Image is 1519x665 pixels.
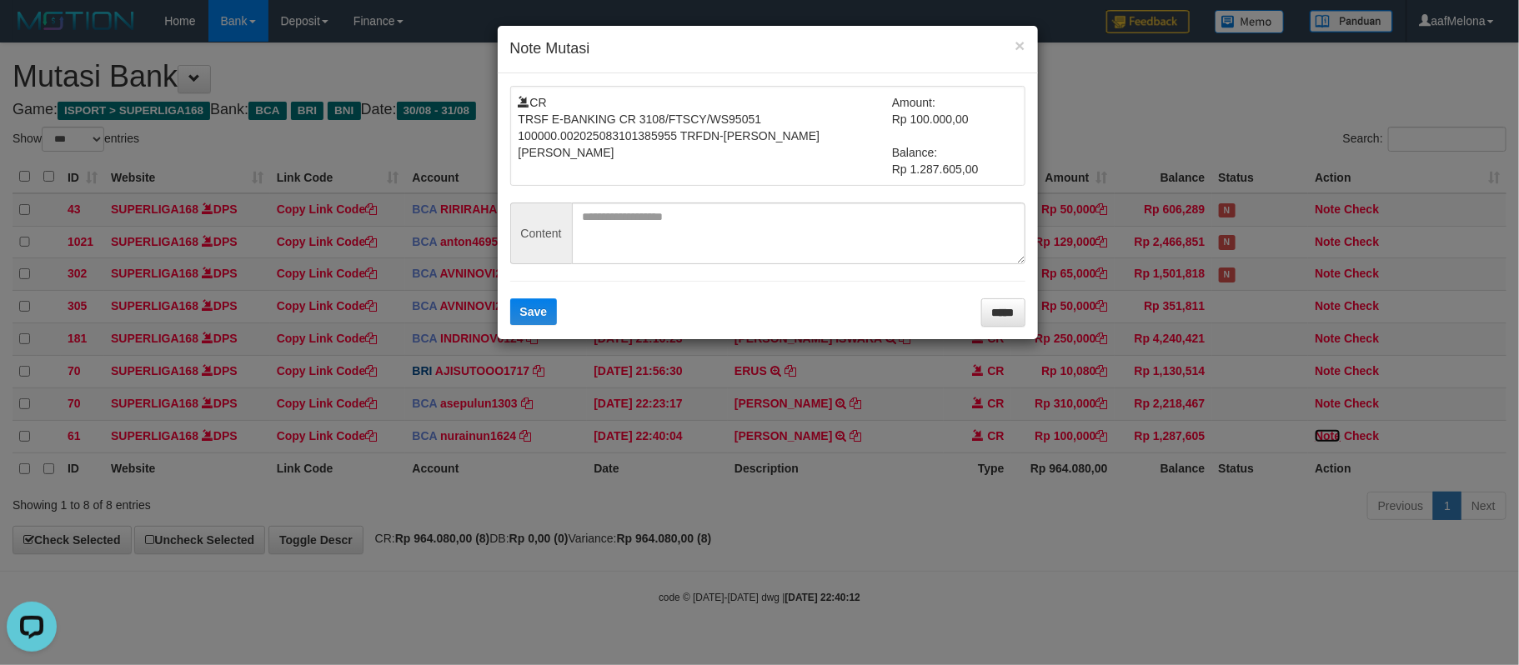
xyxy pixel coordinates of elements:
td: CR TRSF E-BANKING CR 3108/FTSCY/WS95051 100000.002025083101385955 TRFDN-[PERSON_NAME] [PERSON_NAME] [519,94,893,177]
span: Content [510,202,572,264]
button: Save [510,298,558,325]
button: × [1015,37,1025,54]
td: Amount: Rp 100.000,00 Balance: Rp 1.287.605,00 [892,94,1017,177]
h4: Note Mutasi [510,38,1025,60]
span: Save [520,305,548,318]
button: Open LiveChat chat widget [7,7,57,57]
